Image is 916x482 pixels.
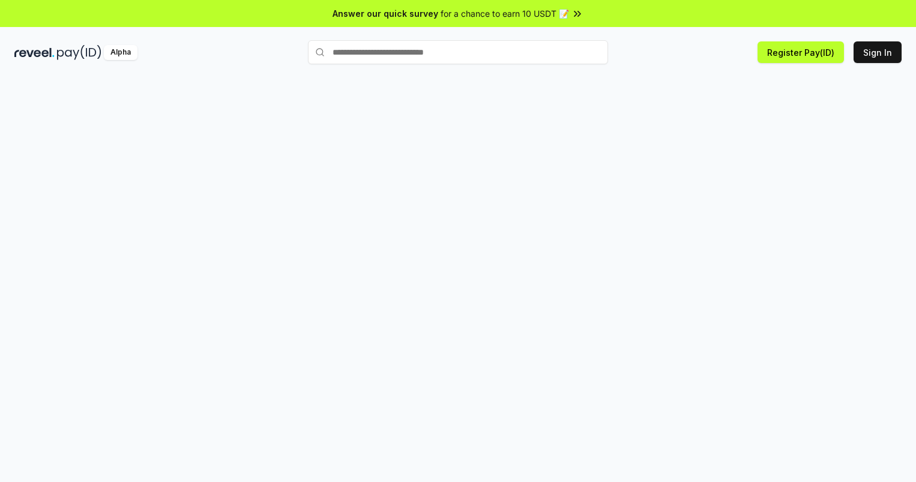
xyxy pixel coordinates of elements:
[57,45,101,60] img: pay_id
[104,45,137,60] div: Alpha
[854,41,902,63] button: Sign In
[333,7,438,20] span: Answer our quick survey
[441,7,569,20] span: for a chance to earn 10 USDT 📝
[14,45,55,60] img: reveel_dark
[758,41,844,63] button: Register Pay(ID)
